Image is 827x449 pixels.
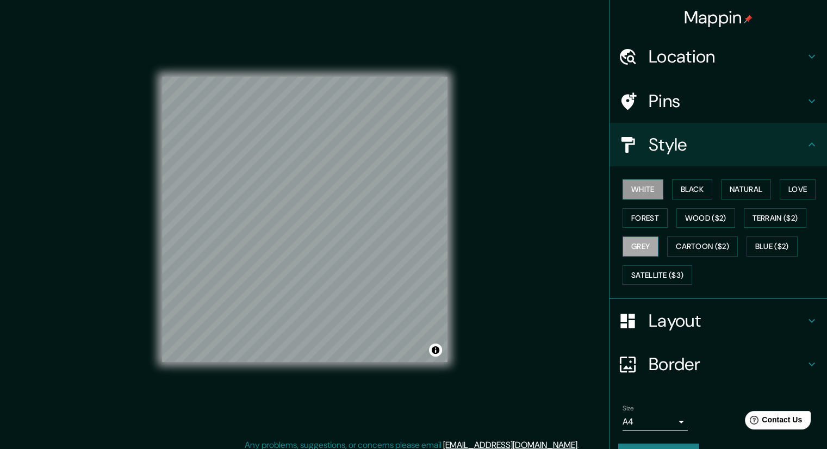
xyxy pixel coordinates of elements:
h4: Style [649,134,805,155]
button: Blue ($2) [747,236,798,257]
div: Location [610,35,827,78]
h4: Border [649,353,805,375]
button: Toggle attribution [429,344,442,357]
iframe: Help widget launcher [730,407,815,437]
div: Layout [610,299,827,342]
div: Border [610,342,827,386]
h4: Pins [649,90,805,112]
button: Forest [623,208,668,228]
img: pin-icon.png [744,15,753,23]
div: A4 [623,413,688,431]
canvas: Map [162,77,447,362]
button: Wood ($2) [676,208,735,228]
button: Love [780,179,816,199]
button: Natural [721,179,771,199]
button: Terrain ($2) [744,208,807,228]
button: Satellite ($3) [623,265,692,285]
button: Black [672,179,713,199]
div: Pins [610,79,827,123]
label: Size [623,404,634,413]
h4: Mappin [684,7,753,28]
h4: Layout [649,310,805,332]
h4: Location [649,46,805,67]
div: Style [610,123,827,166]
button: Grey [623,236,658,257]
button: Cartoon ($2) [667,236,738,257]
button: White [623,179,663,199]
